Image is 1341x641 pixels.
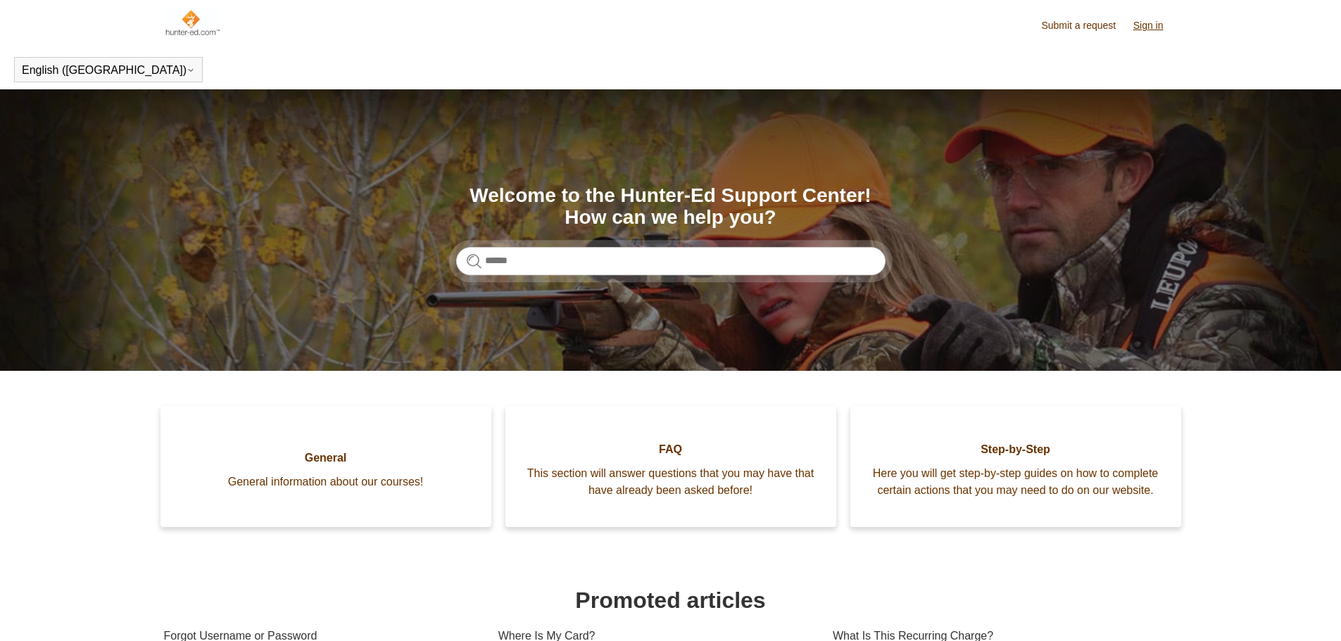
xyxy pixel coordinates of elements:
span: This section will answer questions that you may have that have already been asked before! [527,465,815,499]
span: Step-by-Step [871,441,1160,458]
span: Here you will get step-by-step guides on how to complete certain actions that you may need to do ... [871,465,1160,499]
h1: Welcome to the Hunter-Ed Support Center! How can we help you? [456,185,886,229]
button: English ([GEOGRAPHIC_DATA]) [22,64,195,77]
a: Step-by-Step Here you will get step-by-step guides on how to complete certain actions that you ma... [850,406,1181,527]
span: General information about our courses! [182,474,470,490]
h1: Promoted articles [164,583,1178,617]
a: FAQ This section will answer questions that you may have that have already been asked before! [505,406,836,527]
input: Search [456,247,886,275]
a: Submit a request [1041,18,1130,33]
img: Hunter-Ed Help Center home page [164,8,221,37]
a: Sign in [1133,18,1178,33]
span: General [182,450,470,467]
span: FAQ [527,441,815,458]
a: General General information about our courses! [160,406,491,527]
